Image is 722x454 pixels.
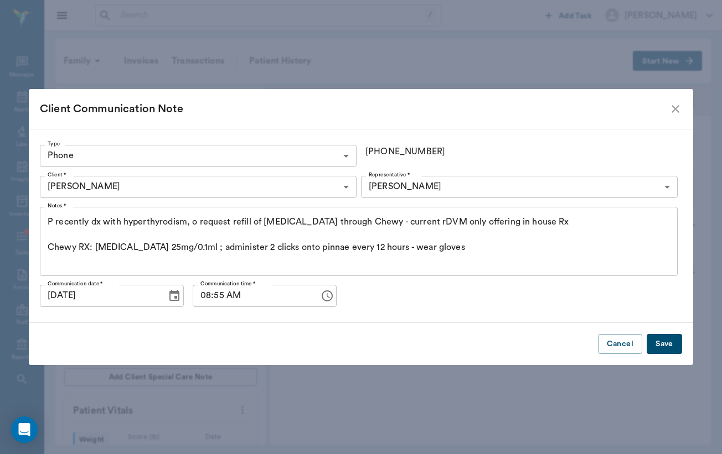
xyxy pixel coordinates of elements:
div: Phone [40,145,357,167]
label: Representative * [369,171,410,179]
div: [PHONE_NUMBER] [361,145,678,163]
input: hh:mm aa [193,285,312,307]
label: Notes * [48,202,66,210]
label: Client * [48,171,66,179]
div: Open Intercom Messenger [11,416,38,443]
label: Type [48,140,60,148]
button: Save [647,334,682,354]
label: Communication date * [48,280,103,288]
div: Client Communication Note [40,100,669,118]
button: close [669,102,682,116]
textarea: P recently dx with hyperthyrodism, o request refill of [MEDICAL_DATA] through Chewy - current rDV... [48,216,670,267]
input: MM/DD/YYYY [40,285,159,307]
div: [PERSON_NAME] [361,176,678,198]
button: Choose time, selected time is 8:55 AM [316,285,338,307]
label: Communication time * [200,280,255,288]
button: Choose date, selected date is Aug 25, 2025 [163,285,185,307]
div: [PERSON_NAME] [40,176,357,198]
button: Cancel [598,334,642,354]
